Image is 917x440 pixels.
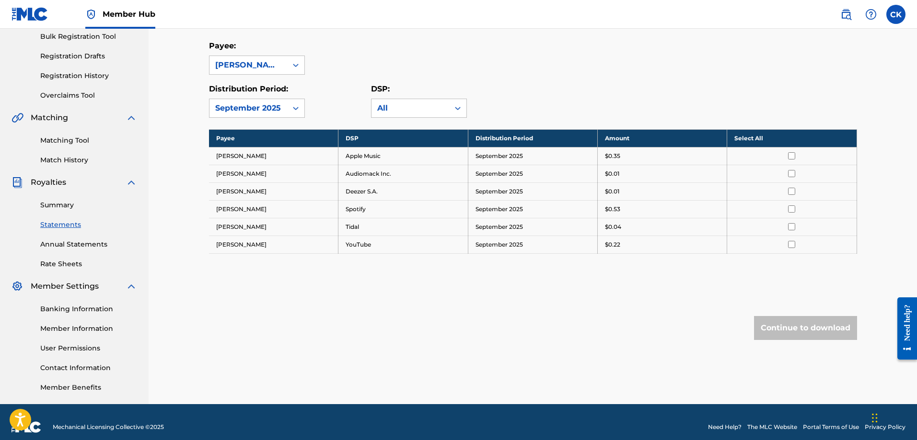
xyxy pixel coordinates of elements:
img: logo [12,421,41,433]
a: Portal Terms of Use [803,423,859,431]
td: [PERSON_NAME] [209,218,338,236]
img: expand [126,112,137,124]
td: Apple Music [338,147,468,165]
a: Contact Information [40,363,137,373]
img: Member Settings [12,281,23,292]
td: [PERSON_NAME] [209,182,338,200]
td: Deezer S.A. [338,182,468,200]
th: Distribution Period [468,129,597,147]
td: [PERSON_NAME] [209,236,338,253]
p: $0.35 [605,152,620,160]
td: September 2025 [468,147,597,165]
iframe: Chat Widget [869,394,917,440]
p: $0.04 [605,223,621,231]
span: Matching [31,112,68,124]
a: Overclaims Tool [40,90,137,101]
a: Member Information [40,324,137,334]
img: Royalties [12,177,23,188]
img: Top Rightsholder [85,9,97,20]
a: Privacy Policy [865,423,905,431]
span: Mechanical Licensing Collective © 2025 [53,423,164,431]
a: Match History [40,155,137,165]
td: YouTube [338,236,468,253]
p: $0.01 [605,187,619,196]
a: Member Benefits [40,383,137,393]
a: Annual Statements [40,239,137,249]
a: Need Help? [708,423,742,431]
a: Registration History [40,71,137,81]
div: All [377,102,443,114]
td: Spotify [338,200,468,218]
img: expand [126,177,137,188]
img: help [865,9,877,20]
td: September 2025 [468,165,597,182]
img: MLC Logo [12,7,48,21]
img: Matching [12,112,23,124]
p: $0.53 [605,205,620,214]
span: Member Settings [31,281,99,292]
div: September 2025 [215,102,281,114]
td: September 2025 [468,200,597,218]
p: $0.01 [605,169,619,178]
label: Payee: [209,41,236,50]
td: September 2025 [468,236,597,253]
img: expand [126,281,137,292]
a: User Permissions [40,343,137,353]
a: Statements [40,220,137,230]
iframe: Resource Center [890,290,917,367]
th: DSP [338,129,468,147]
a: Rate Sheets [40,259,137,269]
div: Help [861,5,881,24]
span: Royalties [31,177,66,188]
a: Banking Information [40,304,137,314]
div: User Menu [886,5,905,24]
td: [PERSON_NAME] [209,147,338,165]
td: September 2025 [468,182,597,200]
div: Drag [872,404,878,432]
label: DSP: [371,84,390,93]
a: Matching Tool [40,135,137,146]
a: Public Search [836,5,856,24]
a: Bulk Registration Tool [40,32,137,42]
a: The MLC Website [747,423,797,431]
td: Audiomack Inc. [338,165,468,182]
th: Select All [727,129,857,147]
td: [PERSON_NAME] [209,200,338,218]
td: September 2025 [468,218,597,236]
p: $0.22 [605,240,620,249]
label: Distribution Period: [209,84,288,93]
th: Payee [209,129,338,147]
a: Registration Drafts [40,51,137,61]
td: [PERSON_NAME] [209,165,338,182]
a: Summary [40,200,137,210]
span: Member Hub [103,9,155,20]
img: search [840,9,852,20]
th: Amount [597,129,727,147]
div: [PERSON_NAME] [215,59,281,71]
td: Tidal [338,218,468,236]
